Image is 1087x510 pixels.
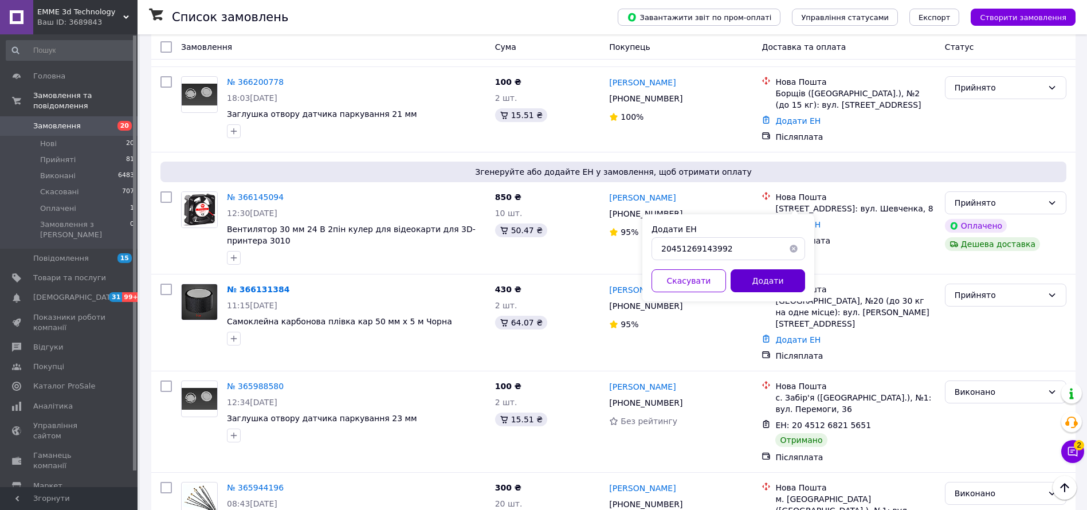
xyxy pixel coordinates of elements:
[775,482,935,493] div: Нова Пошта
[33,312,106,333] span: Показники роботи компанії
[495,316,547,329] div: 64.07 ₴
[6,40,135,61] input: Пошук
[227,285,289,294] a: № 366131384
[609,77,676,88] a: [PERSON_NAME]
[775,88,935,111] div: Борщів ([GEOGRAPHIC_DATA].), №2 (до 15 кг): вул. [STREET_ADDRESS]
[181,42,232,52] span: Замовлення
[775,421,871,430] span: ЕН: 20 4512 6821 5651
[1061,440,1084,463] button: Чат з покупцем2
[652,225,697,234] label: Додати ЕН
[609,209,682,218] span: [PHONE_NUMBER]
[959,12,1076,21] a: Створити замовлення
[33,481,62,491] span: Маркет
[792,9,898,26] button: Управління статусами
[495,483,521,492] span: 300 ₴
[775,116,821,125] a: Додати ЕН
[980,13,1066,22] span: Створити замовлення
[652,269,726,292] button: Скасувати
[495,382,521,391] span: 100 ₴
[33,121,81,131] span: Замовлення
[495,42,516,52] span: Cума
[775,295,935,329] div: [GEOGRAPHIC_DATA], №20 (до 30 кг на одне місце): вул. [PERSON_NAME][STREET_ADDRESS]
[33,253,89,264] span: Повідомлення
[33,421,106,441] span: Управління сайтом
[33,381,95,391] span: Каталог ProSale
[227,209,277,218] span: 12:30[DATE]
[33,91,138,111] span: Замовлення та повідомлення
[609,500,682,509] span: [PHONE_NUMBER]
[621,227,638,237] span: 95%
[40,171,76,181] span: Виконані
[495,285,521,294] span: 430 ₴
[955,487,1043,500] div: Виконано
[609,301,682,311] span: [PHONE_NUMBER]
[627,12,771,22] span: Завантажити звіт по пром-оплаті
[775,191,935,203] div: Нова Пошта
[621,112,643,121] span: 100%
[33,273,106,283] span: Товари та послуги
[801,13,889,22] span: Управління статусами
[495,413,547,426] div: 15.51 ₴
[609,398,682,407] span: [PHONE_NUMBER]
[40,203,76,214] span: Оплачені
[775,380,935,392] div: Нова Пошта
[37,17,138,28] div: Ваш ID: 3689843
[945,219,1007,233] div: Оплачено
[775,335,821,344] a: Додати ЕН
[118,171,134,181] span: 6483
[182,84,217,105] img: Фото товару
[37,7,123,17] span: EMME 3d Technology
[919,13,951,22] span: Експорт
[40,139,57,149] span: Нові
[182,388,217,409] img: Фото товару
[130,219,134,240] span: 0
[181,191,218,228] a: Фото товару
[1074,439,1084,449] span: 2
[227,225,476,245] a: Вентилятор 30 мм 24 В 2пін кулер для відеокарти для 3D-принтера 3010
[955,197,1043,209] div: Прийнято
[495,301,517,310] span: 2 шт.
[227,382,284,391] a: № 365988580
[227,499,277,508] span: 08:43[DATE]
[126,155,134,165] span: 81
[775,284,935,295] div: Нова Пошта
[33,342,63,352] span: Відгуки
[227,93,277,103] span: 18:03[DATE]
[40,187,79,197] span: Скасовані
[618,9,780,26] button: Завантажити звіт по пром-оплаті
[495,223,547,237] div: 50.47 ₴
[495,93,517,103] span: 2 шт.
[181,380,218,417] a: Фото товару
[40,219,130,240] span: Замовлення з [PERSON_NAME]
[227,483,284,492] a: № 365944196
[775,76,935,88] div: Нова Пошта
[227,109,417,119] a: Заглушка отвору датчика паркування 21 мм
[609,42,650,52] span: Покупець
[495,193,521,202] span: 850 ₴
[33,292,118,303] span: [DEMOGRAPHIC_DATA]
[775,203,935,214] div: [STREET_ADDRESS]: вул. Шевченка, 8
[775,433,827,447] div: Отримано
[227,317,452,326] a: Самоклейна карбонова плівка кар 50 мм x 5 м Чорна
[782,237,805,260] button: Очистить
[227,414,417,423] a: Заглушка отвору датчика паркування 23 мм
[122,187,134,197] span: 707
[971,9,1076,26] button: Створити замовлення
[945,42,974,52] span: Статус
[181,284,218,320] a: Фото товару
[955,386,1043,398] div: Виконано
[172,10,288,24] h1: Список замовлень
[1053,476,1077,500] button: Наверх
[955,289,1043,301] div: Прийнято
[495,499,523,508] span: 20 шт.
[33,401,73,411] span: Аналітика
[609,284,676,296] a: [PERSON_NAME]
[126,139,134,149] span: 20
[109,292,122,302] span: 31
[762,42,846,52] span: Доставка та оплата
[775,131,935,143] div: Післяплата
[621,320,638,329] span: 95%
